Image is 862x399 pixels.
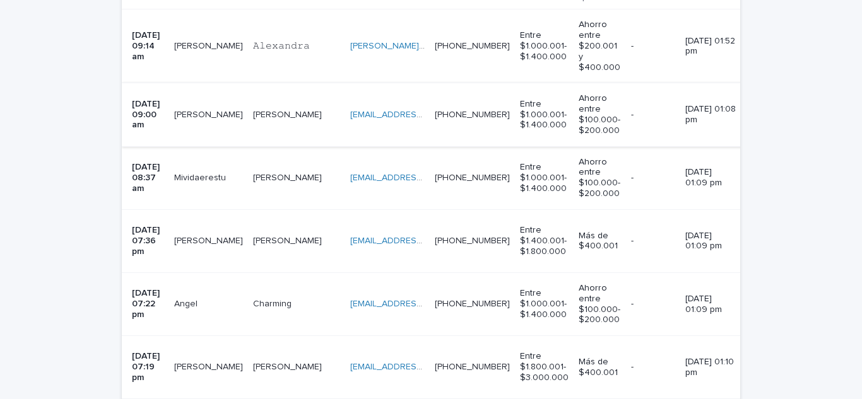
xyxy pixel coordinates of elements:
p: [PERSON_NAME] [253,107,324,120]
p: Ahorro entre $200.001 y $400.000 [579,20,620,72]
p: [DATE] 07:36 pm [132,225,164,257]
p: - [631,236,675,246]
p: Entre $1.000.001- $1.400.000 [520,288,569,320]
p: Ahorro entre $100.000- $200.000 [579,157,620,199]
a: [PERSON_NAME][EMAIL_ADDRESS][DOMAIN_NAME] [350,42,562,50]
p: Más de $400.001 [579,231,620,252]
p: Ahorro entre $100.000- $200.000 [579,283,620,325]
p: [DATE] 01:09 pm [685,231,736,252]
p: Entre $1.000.001- $1.400.000 [520,162,569,194]
a: [EMAIL_ADDRESS][DOMAIN_NAME] [350,299,493,308]
p: Charming [253,296,294,309]
p: Entre $1.800.001- $3.000.000 [520,351,569,383]
p: [DATE] 01:08 pm [685,104,736,125]
p: Entre $1.000.001- $1.400.000 [520,99,569,130]
p: Entre $1.400.001- $1.800.000 [520,225,569,257]
p: [DATE] 07:22 pm [132,288,164,320]
p: [PERSON_NAME] [253,233,324,246]
p: [DATE] 09:14 am [132,30,164,62]
p: - [631,299,675,309]
p: [DATE] 01:09 pm [685,294,736,315]
p: [DATE] 08:37 am [132,162,164,194]
p: [PERSON_NAME] [174,38,245,52]
a: [PHONE_NUMBER] [435,299,510,308]
p: [PERSON_NAME] [174,359,245,373]
p: [PERSON_NAME] [253,170,324,183]
p: - [631,362,675,373]
p: - [631,173,675,183]
p: Andres Serrano [174,107,245,120]
p: Más de $400.001 [579,357,620,378]
p: Entre $1.000.001- $1.400.000 [520,30,569,62]
p: Mividaerestu [174,170,228,183]
p: Ahorro entre $100.000- $200.000 [579,93,620,136]
a: [PHONE_NUMBER] [435,236,510,245]
a: [EMAIL_ADDRESS][DOMAIN_NAME] [350,362,493,371]
p: [DATE] 01:09 pm [685,167,736,188]
a: [PHONE_NUMBER] [435,362,510,371]
p: [DATE] 07:19 pm [132,351,164,383]
p: [DATE] 09:00 am [132,99,164,130]
p: - [631,110,675,120]
a: [PHONE_NUMBER] [435,173,510,182]
p: [DATE] 01:10 pm [685,357,736,378]
p: - [631,41,675,52]
a: [EMAIL_ADDRESS][DOMAIN_NAME] [350,173,493,182]
p: 𝙰𝚕𝚎𝚡𝚊𝚗𝚍𝚛𝚊 [253,38,312,52]
p: Antonio Domingo Vargas [174,233,245,246]
p: Angel [174,296,200,309]
a: [PHONE_NUMBER] [435,110,510,119]
a: [PHONE_NUMBER] [435,42,510,50]
p: [DATE] 01:52 pm [685,36,736,57]
p: [PERSON_NAME] [253,359,324,373]
a: [EMAIL_ADDRESS][DOMAIN_NAME] [350,236,493,245]
a: [EMAIL_ADDRESS][DOMAIN_NAME] [350,110,493,119]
